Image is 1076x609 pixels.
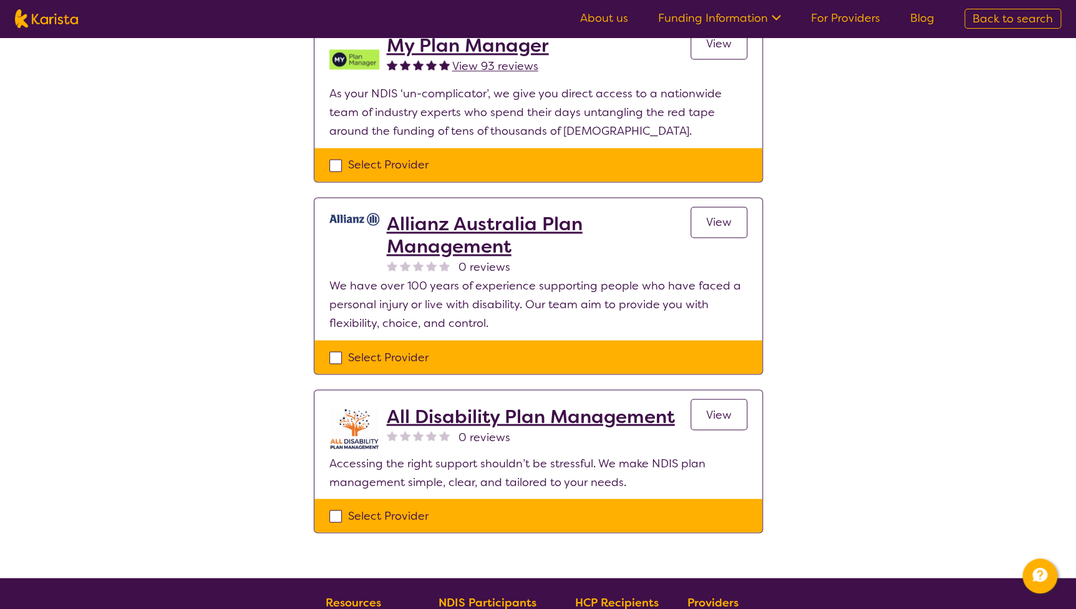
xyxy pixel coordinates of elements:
[972,11,1053,26] span: Back to search
[329,84,747,140] p: As your NDIS ‘un-complicator’, we give you direct access to a nationwide team of industry experts...
[426,59,437,70] img: fullstar
[413,430,424,441] img: nonereviewstar
[706,407,732,422] span: View
[439,260,450,271] img: nonereviewstar
[691,28,747,59] a: View
[413,260,424,271] img: nonereviewstar
[439,430,450,441] img: nonereviewstar
[329,276,747,333] p: We have over 100 years of experience supporting people who have faced a personal injury or live w...
[400,59,410,70] img: fullstar
[691,399,747,430] a: View
[387,213,691,258] a: Allianz Australia Plan Management
[706,215,732,230] span: View
[706,36,732,51] span: View
[329,34,379,84] img: v05irhjwnjh28ktdyyfd.png
[387,260,397,271] img: nonereviewstar
[452,57,538,76] a: View 93 reviews
[811,11,880,26] a: For Providers
[458,427,510,446] span: 0 reviews
[15,9,78,28] img: Karista logo
[580,11,628,26] a: About us
[400,430,410,441] img: nonereviewstar
[387,430,397,441] img: nonereviewstar
[387,405,675,427] a: All Disability Plan Management
[458,258,510,276] span: 0 reviews
[329,454,747,491] p: Accessing the right support shouldn’t be stressful. We make NDIS plan management simple, clear, a...
[329,213,379,225] img: rr7gtpqyd7oaeufumguf.jpg
[658,11,781,26] a: Funding Information
[400,260,410,271] img: nonereviewstar
[910,11,934,26] a: Blog
[329,405,379,454] img: at5vqv0lot2lggohlylh.jpg
[691,207,747,238] a: View
[387,59,397,70] img: fullstar
[964,9,1061,29] a: Back to search
[426,260,437,271] img: nonereviewstar
[387,34,549,57] a: My Plan Manager
[413,59,424,70] img: fullstar
[452,59,538,74] span: View 93 reviews
[1022,558,1057,593] button: Channel Menu
[439,59,450,70] img: fullstar
[426,430,437,441] img: nonereviewstar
